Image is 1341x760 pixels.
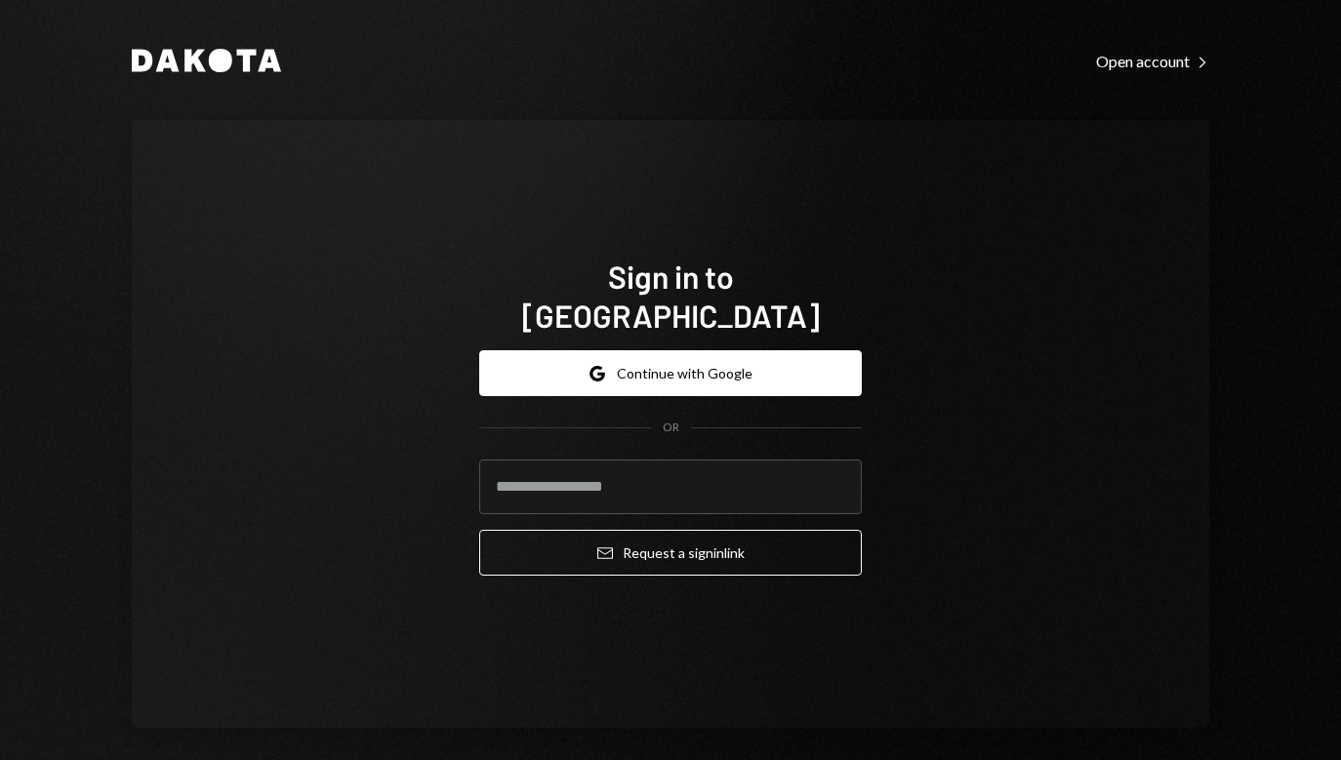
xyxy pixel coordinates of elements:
div: Open account [1096,52,1209,71]
h1: Sign in to [GEOGRAPHIC_DATA] [479,257,862,335]
div: OR [663,420,679,436]
button: Continue with Google [479,350,862,396]
a: Open account [1096,50,1209,71]
button: Request a signinlink [479,530,862,576]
